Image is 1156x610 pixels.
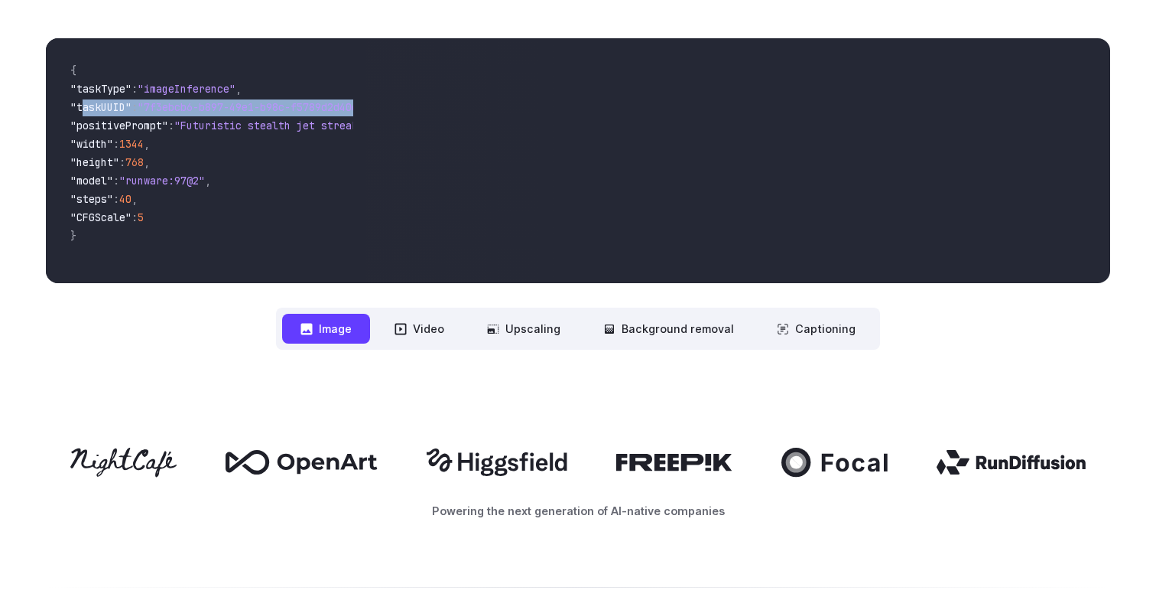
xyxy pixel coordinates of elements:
[585,314,752,344] button: Background removal
[70,174,113,188] span: "model"
[205,174,211,188] span: ,
[376,314,463,344] button: Video
[235,82,242,96] span: ,
[70,192,113,206] span: "steps"
[70,137,113,151] span: "width"
[113,137,119,151] span: :
[168,119,174,132] span: :
[70,82,132,96] span: "taskType"
[132,210,138,224] span: :
[113,192,119,206] span: :
[132,192,138,206] span: ,
[125,155,144,169] span: 768
[469,314,579,344] button: Upscaling
[119,137,144,151] span: 1344
[174,119,731,132] span: "Futuristic stealth jet streaking through a neon-lit cityscape with glowing purple exhaust"
[70,119,168,132] span: "positivePrompt"
[132,82,138,96] span: :
[132,100,138,114] span: :
[138,100,370,114] span: "7f3ebcb6-b897-49e1-b98c-f5789d2d40d7"
[70,229,76,243] span: }
[70,155,119,169] span: "height"
[119,155,125,169] span: :
[144,155,150,169] span: ,
[138,210,144,224] span: 5
[758,314,874,344] button: Captioning
[70,100,132,114] span: "taskUUID"
[119,192,132,206] span: 40
[70,64,76,77] span: {
[46,502,1110,520] p: Powering the next generation of AI-native companies
[70,210,132,224] span: "CFGScale"
[138,82,235,96] span: "imageInference"
[119,174,205,188] span: "runware:97@2"
[113,174,119,188] span: :
[144,137,150,151] span: ,
[282,314,370,344] button: Image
